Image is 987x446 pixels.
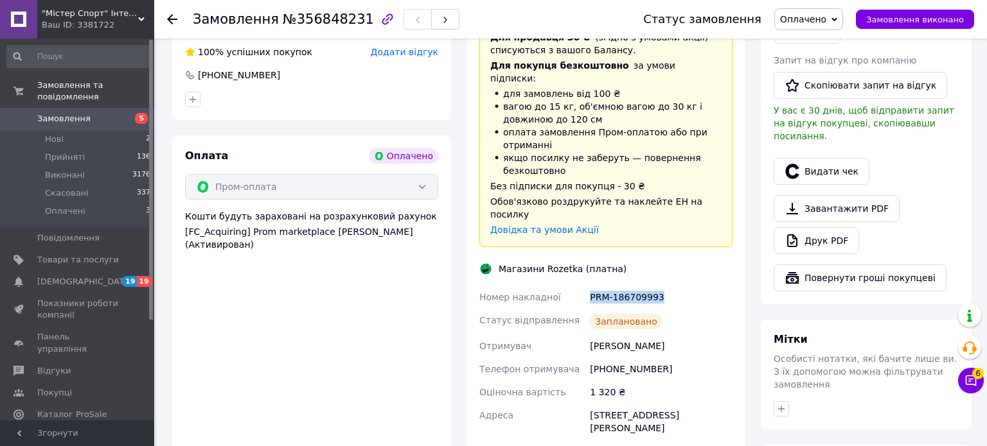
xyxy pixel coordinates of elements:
[774,333,808,345] span: Мітки
[479,364,580,374] span: Телефон отримувача
[37,365,71,377] span: Відгуки
[587,404,735,440] div: [STREET_ADDRESS][PERSON_NAME]
[856,10,974,29] button: Замовлення виконано
[774,158,869,185] button: Видати чек
[490,195,722,221] div: Обов'язково роздрукуйте та наклейте ЕН на посилку
[490,100,722,126] li: вагою до 15 кг, об'ємною вагою до 30 кг і довжиною до 120 см
[495,262,630,275] div: Магазини Rozetka (платна)
[146,133,150,145] span: 2
[774,72,947,99] button: Скопіювати запит на відгук
[490,87,722,100] li: для замовлень від 100 ₴
[45,151,85,163] span: Прийняті
[958,368,984,393] button: Чат з покупцем6
[774,354,957,390] span: Особисті нотатки, які бачите лише ви. З їх допомогою можна фільтрувати замовлення
[774,105,954,141] span: У вас є 30 днів, щоб відправити запит на відгук покупцеві, скопіювавши посилання.
[37,331,119,354] span: Панель управління
[643,13,761,26] div: Статус замовлення
[37,232,100,244] span: Повідомлення
[45,169,85,181] span: Виконані
[37,113,91,124] span: Замовлення
[37,387,72,399] span: Покупці
[479,292,561,302] span: Номер накладної
[45,133,64,145] span: Нові
[774,227,859,254] a: Друк PDF
[146,205,150,217] span: 3
[197,69,281,81] div: [PHONE_NUMBER]
[37,298,119,321] span: Показники роботи компанії
[774,264,947,291] button: Повернути гроші покупцеві
[185,150,228,162] span: Оплата
[198,47,224,57] span: 100%
[37,276,132,287] span: [DEMOGRAPHIC_DATA]
[137,187,150,199] span: 337
[587,334,735,357] div: [PERSON_NAME]
[490,180,722,193] div: Без підписки для покупця - 30 ₴
[132,169,150,181] span: 3176
[587,286,735,309] div: PRM-186709993
[135,113,148,124] span: 5
[369,148,438,164] div: Оплачено
[37,80,154,103] span: Замовлення та повідомлення
[37,409,107,420] span: Каталог ProSale
[490,126,722,151] li: оплата замовлення Пром-оплатою або при отриманні
[590,314,662,329] div: Заплановано
[185,210,438,251] div: Кошти будуть зараховані на розрахунковий рахунок
[490,60,629,71] span: Для покупця безкоштовно
[479,410,513,420] span: Адреса
[780,14,826,24] span: Оплачено
[490,59,722,85] div: за умови підписки:
[122,276,137,287] span: 19
[479,315,580,325] span: Статус відправлення
[866,15,964,24] span: Замовлення виконано
[137,151,150,163] span: 136
[479,341,531,351] span: Отримувач
[185,225,438,251] div: [FC_Acquiring] Prom marketplace [PERSON_NAME] (Активирован)
[167,13,177,26] div: Повернутися назад
[137,276,152,287] span: 19
[774,195,900,222] a: Завантажити PDF
[774,55,916,65] span: Запит на відгук про компанію
[587,357,735,381] div: [PHONE_NUMBER]
[283,12,374,27] span: №356848231
[185,46,312,58] div: успішних покупок
[490,31,722,56] div: (згідно з умовами акції) — списуються з вашого Балансу.
[42,8,138,19] span: "Містер Спорт" Інтернет-магазин
[587,381,735,404] div: 1 320 ₴
[490,225,599,235] a: Довідка та умови Акції
[45,205,85,217] span: Оплачені
[45,187,89,199] span: Скасовані
[42,19,154,31] div: Ваш ID: 3381722
[972,368,984,379] span: 6
[371,47,438,57] span: Додати відгук
[193,12,279,27] span: Замовлення
[479,387,565,397] span: Оціночна вартість
[6,45,152,68] input: Пошук
[37,254,119,266] span: Товари та послуги
[490,151,722,177] li: якщо посилку не заберуть — повернення безкоштовно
